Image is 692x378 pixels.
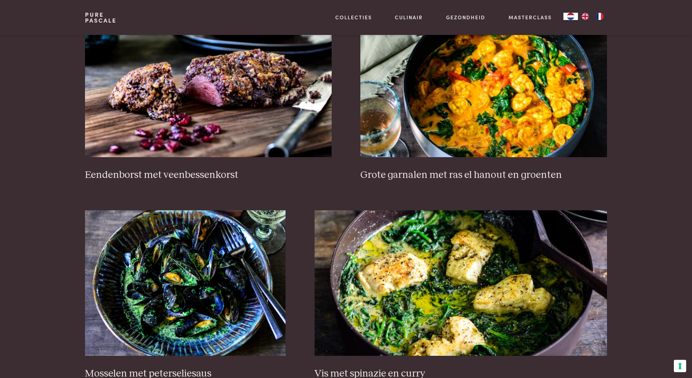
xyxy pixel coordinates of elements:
[674,360,686,372] button: Uw voorkeuren voor toestemming voor trackingtechnologieën
[85,210,286,356] img: Mosselen met peterseliesaus
[85,12,331,181] a: Eendenborst met veenbessenkorst Eendenborst met veenbessenkorst
[85,12,117,23] a: PurePascale
[509,13,552,21] a: Masterclass
[592,13,607,20] a: FR
[578,13,607,20] ul: Language list
[360,12,607,157] img: Grote garnalen met ras el hanout en groenten
[85,169,331,182] h3: Eendenborst met veenbessenkorst
[563,13,607,20] aside: Language selected: Nederlands
[360,169,607,182] h3: Grote garnalen met ras el hanout en groenten
[563,13,578,20] div: Language
[85,12,331,157] img: Eendenborst met veenbessenkorst
[563,13,578,20] a: NL
[360,12,607,181] a: Grote garnalen met ras el hanout en groenten Grote garnalen met ras el hanout en groenten
[395,13,423,21] a: Culinair
[578,13,592,20] a: EN
[446,13,485,21] a: Gezondheid
[315,210,607,356] img: Vis met spinazie en curry
[335,13,372,21] a: Collecties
